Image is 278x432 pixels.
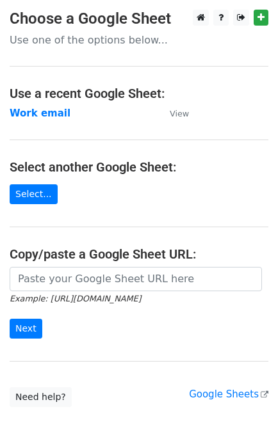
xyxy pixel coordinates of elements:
[10,184,58,204] a: Select...
[10,319,42,339] input: Next
[10,267,262,291] input: Paste your Google Sheet URL here
[10,159,268,175] h4: Select another Google Sheet:
[10,33,268,47] p: Use one of the options below...
[10,246,268,262] h4: Copy/paste a Google Sheet URL:
[170,109,189,118] small: View
[10,294,141,303] small: Example: [URL][DOMAIN_NAME]
[10,10,268,28] h3: Choose a Google Sheet
[10,108,70,119] a: Work email
[10,387,72,407] a: Need help?
[157,108,189,119] a: View
[189,388,268,400] a: Google Sheets
[10,86,268,101] h4: Use a recent Google Sheet:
